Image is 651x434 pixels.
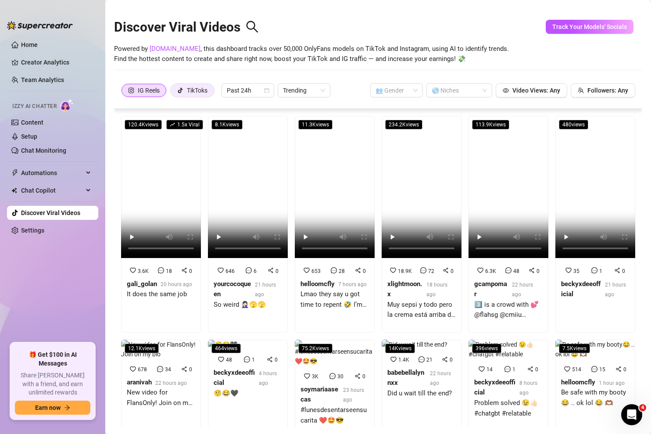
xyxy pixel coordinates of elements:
span: thunderbolt [11,169,18,176]
span: 0 [622,268,625,274]
span: heart [390,356,397,362]
span: 6.3K [485,268,496,274]
div: Muy sepsi y todo pero la crema está arriba de una cebolla 😃🧅 [387,300,456,320]
span: 75.2K views [298,344,333,353]
span: 7.5K views [559,344,590,353]
h2: Discover Viral Videos [114,19,259,36]
span: Share [PERSON_NAME] with a friend, and earn unlimited rewards [15,371,90,397]
strong: gali_golan [127,280,157,288]
span: 4 hours ago [259,370,277,386]
strong: beckyxdeeofficial [561,280,601,298]
button: Earn nowarrow-right [15,401,90,415]
span: 21 hours ago [605,282,626,298]
div: New video for FlansOnly! Join on my bio [127,387,195,408]
span: share-alt [443,267,449,273]
img: 🤨😂🖤 [208,340,237,349]
span: message [244,356,250,362]
span: Automations [21,166,83,180]
span: heart [390,267,396,273]
span: 48 [226,357,232,363]
span: share-alt [355,267,361,273]
span: share-alt [442,356,448,362]
span: heart [130,267,136,273]
span: 6 [254,268,257,274]
span: message [158,267,164,273]
span: Followers: Any [587,87,628,94]
span: 18.9K [398,268,412,274]
span: Earn now [35,404,61,411]
span: team [578,87,584,93]
span: heart [218,267,224,273]
span: share-alt [529,267,535,273]
span: 0 [535,366,538,373]
button: Video Views: Any [496,83,567,97]
span: 14K views [385,344,415,353]
span: 22 hours ago [155,380,187,386]
span: heart [218,356,224,362]
img: AI Chatter [60,99,74,111]
div: Problem solved 😉👍🏻 #chatgbt #relatable [474,398,543,419]
span: eye [503,87,509,93]
div: 3️⃣ is a crowd with 💕 @flahsg @cmiiu @gcampomar #altmodels #inked #inkedgirls #tattooed #tattooed... [474,300,543,320]
img: Did u wait till the end? [382,340,447,349]
a: Content [21,119,43,126]
div: #lunesdesentarseensucarita ❤️🤩😎 [300,405,369,426]
a: Discover Viral Videos [21,209,80,216]
span: 120.4K views [125,120,162,129]
span: 1 [252,357,255,363]
div: Be safe with my booty😂 .. ok lol 😂 🫶🏾 [561,387,630,408]
img: logo-BBDzfeDw.svg [7,21,73,30]
span: Izzy AI Chatter [12,102,57,111]
span: 234.2K views [385,120,422,129]
span: instagram [128,87,134,93]
img: Chat Copilot [11,187,17,194]
strong: babebellalynnxx [387,369,424,387]
span: 21 hours ago [255,282,276,298]
span: 4 [639,404,646,411]
span: message [505,267,511,273]
span: 678 [138,366,147,373]
a: Team Analytics [21,76,64,83]
a: Chat Monitoring [21,147,66,154]
span: heart [477,267,483,273]
span: 3.6K [138,268,149,274]
strong: xlightmoon.x [387,280,422,298]
span: 8 hours ago [519,380,537,396]
div: Did u wait till the end? [387,388,456,399]
span: heart [304,267,310,273]
span: 0 [451,268,454,274]
a: 113.9Kviews6.3K480gcampomar22 hours ago3️⃣ is a crowd with 💕 @flahsg @cmiiu @gcampomar #altmodels... [469,116,548,333]
span: 3K [312,373,318,380]
span: 0 [537,268,540,274]
span: Chat Copilot [21,183,83,197]
a: 11.3Kviews653280helloomcfly7 hours agoLmao they say u got time to repent 🤣 I’m ight 🤣🤣🤣 [295,116,375,333]
button: Track Your Models' Socials [546,20,633,34]
span: 8.1K views [211,120,243,129]
span: message [591,267,597,273]
a: 234.2Kviews18.9K720xlightmoon.x18 hours agoMuy sepsi y todo pero la crema está arriba de una cebo... [382,116,461,333]
a: Setup [21,133,37,140]
div: 🤨😂🖤 [214,388,282,399]
span: 11.3K views [298,120,333,129]
span: 20 hours ago [161,281,192,287]
strong: yourcocoqueen [214,280,251,298]
span: message [246,267,252,273]
span: search [246,20,259,33]
span: 480 views [559,120,588,129]
a: 120.4Kviewsrise1.5x Viral3.6K180gali_golan20 hours agoIt does the same job [121,116,201,333]
span: 7 hours ago [338,281,367,287]
div: So weird 🤦🏻‍♀️🫣🫣 [214,300,282,310]
img: Problem solved 😉👍🏻 #chatgbt #relatable [469,340,548,359]
a: [DOMAIN_NAME] [150,45,200,53]
span: message [157,366,163,372]
img: #lunesdesentarseensucarita ❤️🤩😎 [295,340,375,366]
span: 0 [275,357,278,363]
span: heart [130,366,136,372]
span: 1.4K [398,357,409,363]
span: 1 [599,268,602,274]
div: Lmao they say u got time to repent 🤣 I’m ight 🤣🤣🤣 [300,289,369,310]
span: 14 [486,366,493,373]
span: message [420,267,426,273]
span: 0 [189,268,192,274]
span: share-alt [181,366,187,372]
